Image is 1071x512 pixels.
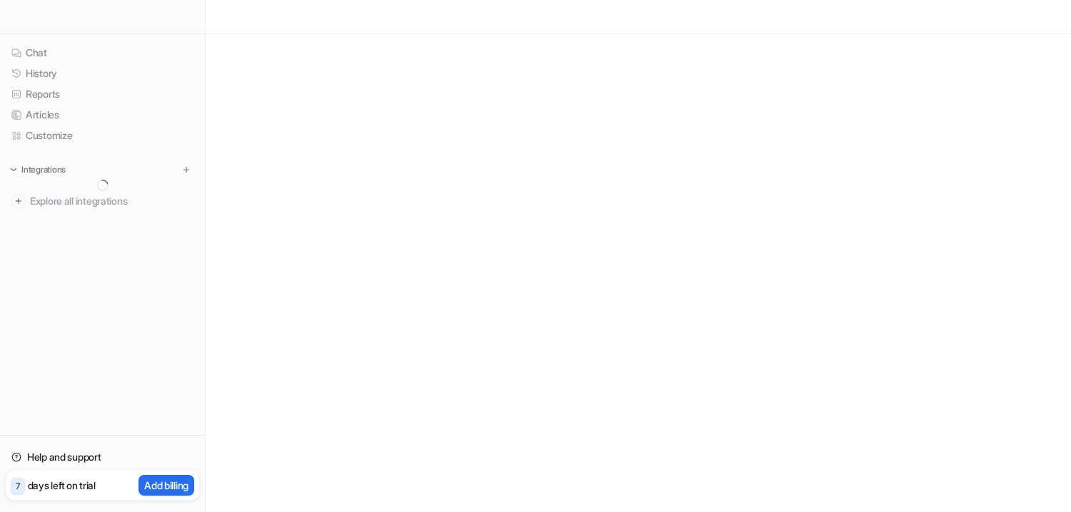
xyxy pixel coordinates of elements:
a: Chat [6,43,199,63]
a: Help and support [6,447,199,467]
a: History [6,63,199,83]
img: menu_add.svg [181,165,191,175]
p: Add billing [144,478,188,493]
p: 7 [16,480,20,493]
span: Explore all integrations [30,190,193,213]
p: Integrations [21,164,66,175]
p: days left on trial [28,478,96,493]
a: Explore all integrations [6,191,199,211]
img: expand menu [9,165,19,175]
button: Add billing [139,475,194,496]
a: Customize [6,126,199,145]
a: Articles [6,105,199,125]
button: Integrations [6,163,70,177]
img: explore all integrations [11,194,26,208]
a: Reports [6,84,199,104]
